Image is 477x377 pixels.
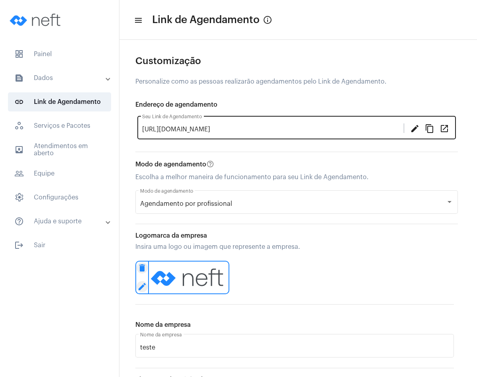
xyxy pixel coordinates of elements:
mat-icon: edit [410,123,420,133]
mat-icon: sidenav icon [14,73,24,83]
span: Configurações [8,188,111,207]
span: Link de Agendamento [152,14,260,26]
div: Endereço de agendamento [135,101,458,108]
mat-icon: sidenav icon [14,97,24,107]
mat-icon: help_outline [206,160,216,170]
span: Sair [8,236,111,255]
div: Escolha a melhor maneira de funcionamento para seu Link de Agendamento. [135,174,458,181]
mat-icon: sidenav icon [134,16,142,25]
img: logo-neft-novo-2.png [6,4,66,36]
span: sidenav icon [14,121,24,131]
mat-icon: content_copy [425,123,434,133]
mat-expansion-panel-header: sidenav iconDados [5,68,119,88]
span: Serviços e Pacotes [8,116,111,135]
mat-panel-title: Dados [14,73,106,83]
div: Logomarca da empresa [135,232,454,239]
input: Link [142,126,404,133]
img: logo-neft-novo-2.png [148,261,229,294]
span: sidenav icon [14,49,24,59]
mat-icon: Info [263,15,272,25]
span: Equipe [8,164,111,183]
mat-icon: edit [137,281,148,292]
mat-icon: delete [137,262,148,273]
mat-expansion-panel-header: sidenav iconAjuda e suporte [5,212,119,231]
mat-icon: sidenav icon [14,145,24,154]
div: Customização [135,56,458,66]
mat-icon: sidenav icon [14,217,24,226]
mat-icon: sidenav icon [14,169,24,178]
mat-panel-title: Ajuda e suporte [14,217,106,226]
mat-icon: sidenav icon [14,240,24,250]
mat-icon: open_in_new [440,123,449,133]
span: Agendamento por profissional [140,201,232,207]
div: Personalize como as pessoas realizarão agendamentos pelo Link de Agendamento. [135,78,458,85]
span: sidenav icon [14,193,24,202]
div: Insira uma logo ou imagem que represente a empresa. [135,243,454,250]
span: Atendimentos em aberto [8,140,111,159]
span: Link de Agendamento [8,92,111,111]
button: Info [260,12,276,28]
div: Nome da empresa [135,321,454,328]
div: Modo de agendamento [135,160,458,170]
span: Painel [8,45,111,64]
